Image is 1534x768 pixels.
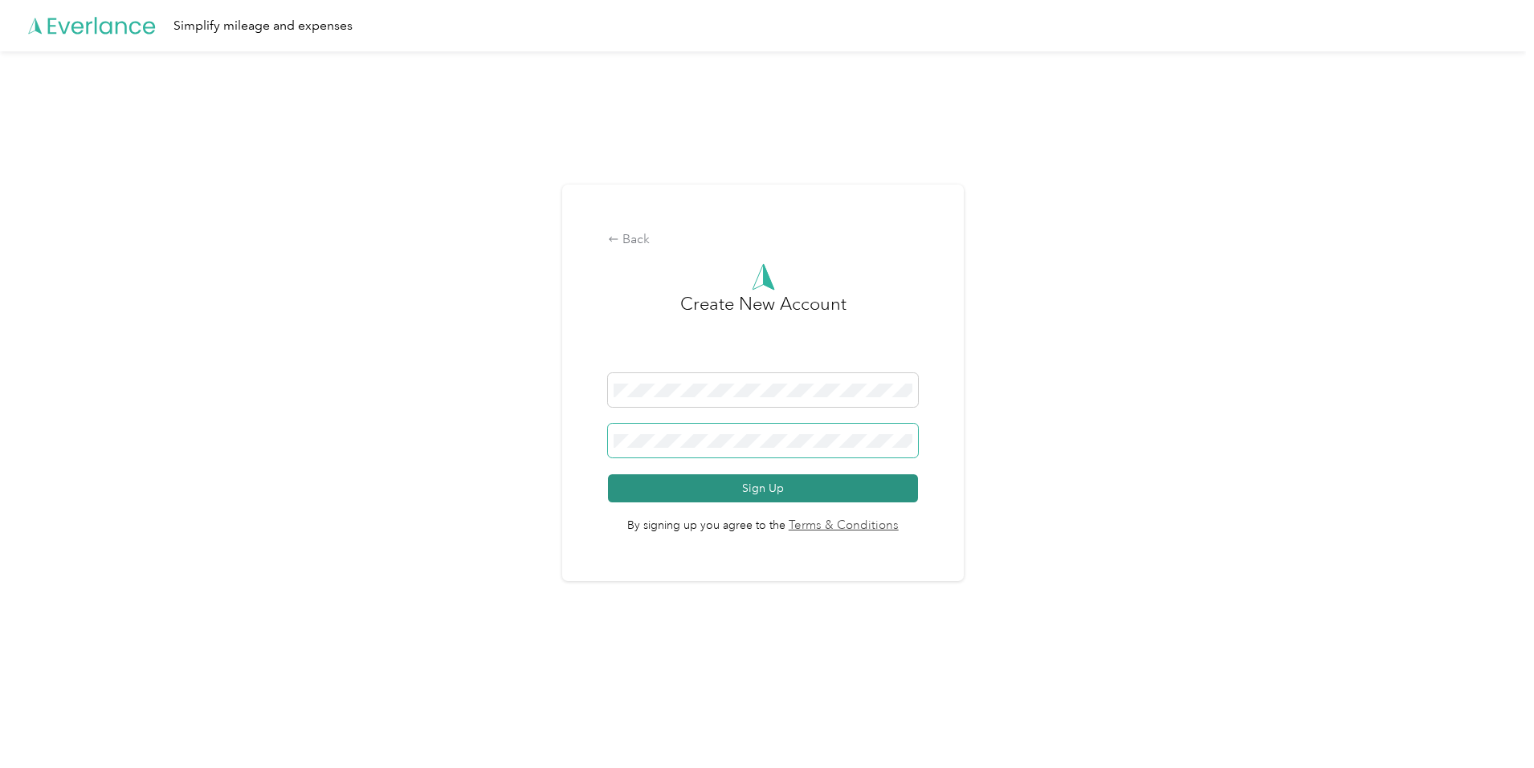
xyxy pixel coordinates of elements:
a: Terms & Conditions [785,517,899,535]
button: Sign Up [608,474,917,502]
div: Simplify mileage and expenses [173,16,353,36]
span: By signing up you agree to the [608,502,917,534]
h3: Create New Account [680,291,847,373]
div: Back [608,230,917,250]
